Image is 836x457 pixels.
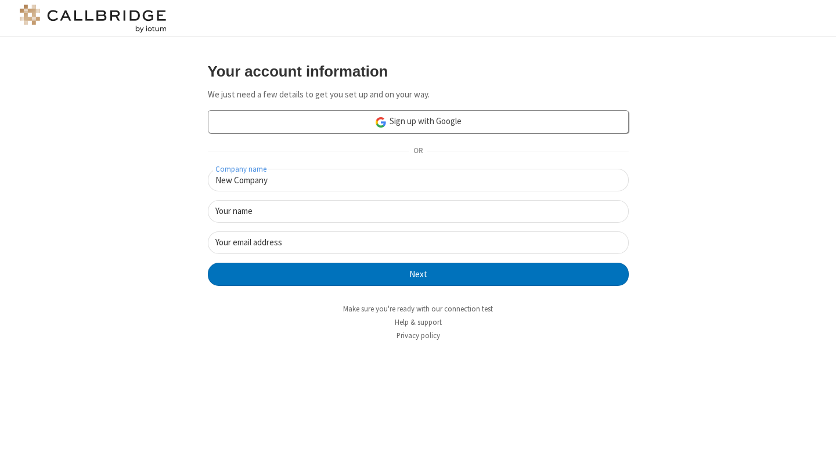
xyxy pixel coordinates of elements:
[395,317,442,327] a: Help & support
[208,263,629,286] button: Next
[409,143,427,159] span: OR
[343,304,493,314] a: Make sure you're ready with our connection test
[208,63,629,79] h3: Your account information
[208,200,629,223] input: Your name
[374,116,387,129] img: google-icon.png
[17,5,168,32] img: logo@2x.png
[208,169,629,191] input: Company name
[208,231,629,254] input: Your email address
[208,88,629,101] p: We just need a few details to get you set up and on your way.
[397,331,440,340] a: Privacy policy
[208,110,629,133] a: Sign up with Google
